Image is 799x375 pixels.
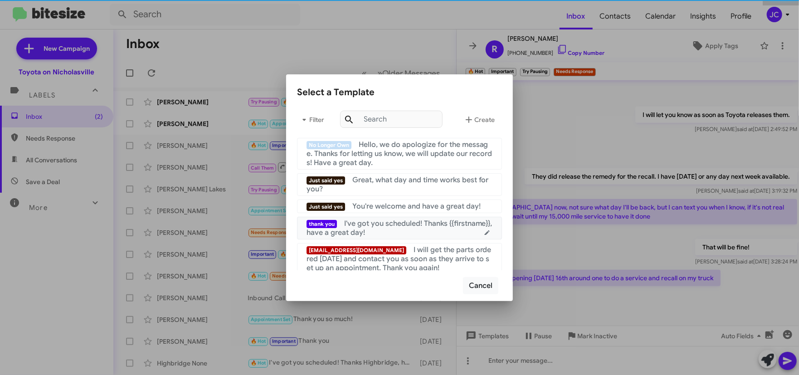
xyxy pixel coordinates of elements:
div: Select a Template [297,85,502,100]
button: Create [456,109,502,131]
span: Create [463,112,495,128]
span: [EMAIL_ADDRESS][DOMAIN_NAME] [307,246,406,254]
span: thank you [307,220,337,228]
span: You're welcome and have a great day! [352,202,481,211]
span: Just said yes [307,203,345,211]
span: Hello, we do apologize for the message. Thanks for letting us know, we will update our records! H... [307,140,492,167]
input: Search [340,111,443,128]
button: Cancel [463,277,498,294]
span: No Longer Own [307,141,351,149]
span: Filter [297,112,326,128]
span: Great, what day and time works best for you? [307,175,489,194]
span: I will get the parts ordered [DATE] and contact you as soon as they arrive to set up an appointme... [307,245,492,273]
span: Just said yes [307,176,345,185]
button: Filter [297,109,326,131]
span: I've got you scheduled! Thanks {{firstname}}, have a great day! [307,219,492,237]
